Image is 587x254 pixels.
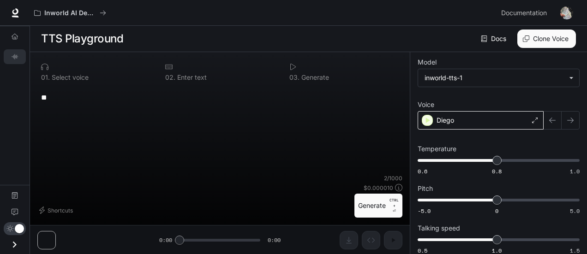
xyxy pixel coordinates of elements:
p: Inworld AI Demos [44,9,96,17]
button: Clone Voice [517,30,576,48]
div: inworld-tts-1 [425,73,564,83]
p: Model [418,59,437,65]
a: Documentation [4,188,26,203]
h1: TTS Playground [41,30,123,48]
p: Enter text [175,74,207,81]
p: Talking speed [418,225,460,231]
a: Feedback [4,205,26,219]
button: All workspaces [30,4,110,22]
span: 5.0 [570,207,580,215]
p: Voice [418,101,434,108]
button: Shortcuts [37,203,77,218]
p: Generate [299,74,329,81]
span: -5.0 [418,207,431,215]
p: Pitch [418,185,433,192]
button: Open drawer [4,235,25,254]
p: 0 3 . [289,74,299,81]
p: ⏎ [389,197,399,214]
div: inworld-tts-1 [418,69,579,87]
span: 1.0 [570,167,580,175]
a: TTS Playground [4,49,26,64]
p: Diego [437,116,454,125]
p: 0 2 . [165,74,175,81]
span: 0 [495,207,498,215]
img: User avatar [560,6,573,19]
a: Overview [4,29,26,44]
p: CTRL + [389,197,399,208]
span: Dark mode toggle [15,223,24,233]
span: Documentation [501,7,547,19]
button: GenerateCTRL +⏎ [354,194,402,218]
p: 0 1 . [41,74,50,81]
a: Documentation [497,4,554,22]
button: User avatar [557,4,576,22]
span: 0.6 [418,167,427,175]
a: Docs [479,30,510,48]
p: Temperature [418,146,456,152]
p: Select voice [50,74,89,81]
